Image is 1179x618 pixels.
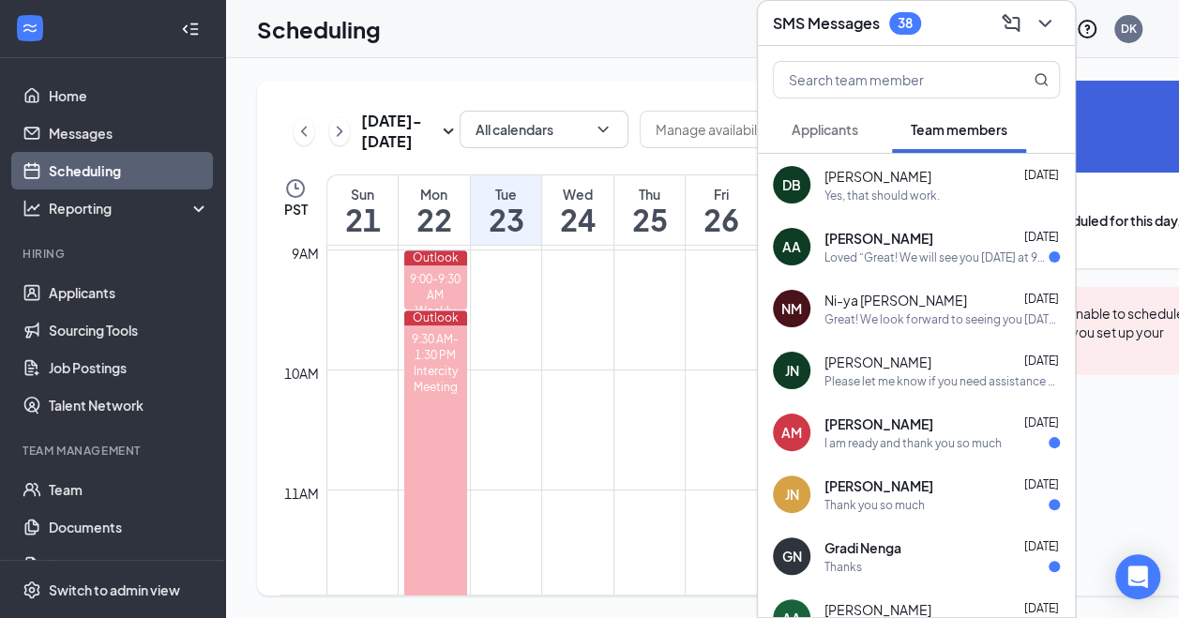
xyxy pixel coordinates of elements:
[49,77,209,114] a: Home
[49,311,209,349] a: Sourcing Tools
[1034,12,1056,35] svg: ChevronDown
[824,373,1060,389] div: Please let me know if you need assistance with the last step of the PalAmerican onboarding docume...
[686,185,757,203] div: Fri
[824,353,931,371] span: [PERSON_NAME]
[824,249,1049,265] div: Loved “Great! We will see you [DATE] at 9am.”
[257,13,381,45] h1: Scheduling
[404,363,467,395] div: Intercity Meeting
[49,152,209,189] a: Scheduling
[542,203,613,235] h1: 24
[824,229,933,248] span: [PERSON_NAME]
[785,361,799,380] div: JN
[792,121,858,138] span: Applicants
[49,508,209,546] a: Documents
[49,349,209,386] a: Job Postings
[404,310,467,325] div: Outlook
[284,177,307,200] svg: Clock
[49,274,209,311] a: Applicants
[23,199,41,218] svg: Analysis
[898,15,913,31] div: 38
[399,185,470,203] div: Mon
[782,175,801,194] div: DB
[824,538,901,557] span: Gradi Nenga
[1034,72,1049,87] svg: MagnifyingGlass
[1115,554,1160,599] div: Open Intercom Messenger
[686,203,757,235] h1: 26
[21,19,39,38] svg: WorkstreamLogo
[782,547,802,565] div: GN
[1024,168,1059,182] span: [DATE]
[399,203,470,235] h1: 22
[614,203,686,235] h1: 25
[1024,415,1059,430] span: [DATE]
[49,199,210,218] div: Reporting
[614,185,686,203] div: Thu
[399,175,470,245] a: September 22, 2025
[280,363,323,384] div: 10am
[1121,21,1137,37] div: DK
[327,203,398,235] h1: 21
[686,175,757,245] a: September 26, 2025
[294,117,314,145] button: ChevronLeft
[785,485,799,504] div: JN
[460,111,628,148] button: All calendarsChevronDown
[471,203,542,235] h1: 23
[774,62,996,98] input: Search team member
[1024,477,1059,491] span: [DATE]
[1024,601,1059,615] span: [DATE]
[288,243,323,264] div: 9am
[824,291,967,309] span: Ni-ya [PERSON_NAME]
[361,111,437,152] h3: [DATE] - [DATE]
[330,120,349,143] svg: ChevronRight
[824,311,1060,327] div: Great! We look forward to seeing you [DATE]!
[824,559,862,575] div: Thanks
[824,167,931,186] span: [PERSON_NAME]
[773,13,880,34] h3: SMS Messages
[1076,18,1098,40] svg: QuestionInfo
[404,303,467,351] div: Weekly CSM Planning/Review
[404,271,467,303] div: 9:00-9:30 AM
[781,299,802,318] div: NM
[824,476,933,495] span: [PERSON_NAME]
[49,114,209,152] a: Messages
[824,188,940,203] div: Yes, that should work.
[49,471,209,508] a: Team
[1024,230,1059,244] span: [DATE]
[327,185,398,203] div: Sun
[471,185,542,203] div: Tue
[614,175,686,245] a: September 25, 2025
[49,386,209,424] a: Talent Network
[1030,8,1060,38] button: ChevronDown
[471,175,542,245] a: September 23, 2025
[49,546,209,583] a: Surveys
[437,120,460,143] svg: SmallChevronDown
[824,415,933,433] span: [PERSON_NAME]
[280,483,323,504] div: 11am
[23,443,205,459] div: Team Management
[181,20,200,38] svg: Collapse
[781,423,802,442] div: AM
[824,435,1002,451] div: I am ready and thank you so much
[824,497,925,513] div: Thank you so much
[295,120,313,143] svg: ChevronLeft
[49,580,180,599] div: Switch to admin view
[327,175,398,245] a: September 21, 2025
[1024,292,1059,306] span: [DATE]
[594,120,612,139] svg: ChevronDown
[542,175,613,245] a: September 24, 2025
[404,331,467,363] div: 9:30 AM-1:30 PM
[329,117,350,145] button: ChevronRight
[1000,12,1022,35] svg: ComposeMessage
[911,121,1007,138] span: Team members
[996,8,1026,38] button: ComposeMessage
[656,119,789,140] input: Manage availability
[542,185,613,203] div: Wed
[23,580,41,599] svg: Settings
[23,246,205,262] div: Hiring
[782,237,801,256] div: AA
[1024,539,1059,553] span: [DATE]
[1024,354,1059,368] span: [DATE]
[284,200,308,219] span: PST
[404,250,467,265] div: Outlook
